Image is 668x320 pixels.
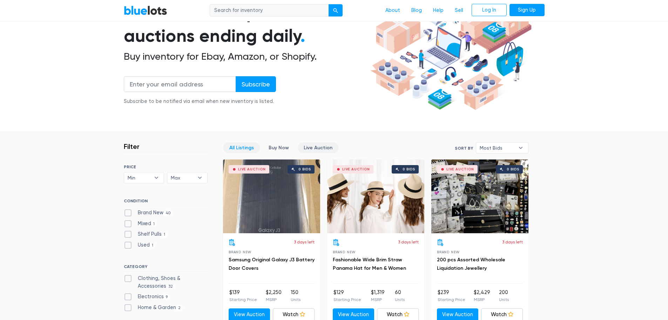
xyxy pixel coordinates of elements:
[333,250,356,254] span: Brand New
[171,172,194,183] span: Max
[229,296,257,303] p: Starting Price
[499,289,509,303] li: 200
[395,289,405,303] li: 60
[380,4,406,17] a: About
[291,296,301,303] p: Units
[333,289,361,303] li: $129
[124,293,170,301] label: Electronics
[124,230,168,238] label: Shelf Pulls
[474,296,490,303] p: MSRP
[236,76,276,92] input: Subscribe
[333,296,361,303] p: Starting Price
[150,243,156,248] span: 1
[124,209,173,217] label: Brand New
[291,289,301,303] li: 150
[472,4,507,17] a: Log In
[333,257,406,271] a: Fashionable Wide Brim Straw Panama Hat for Men & Women
[124,142,140,151] h3: Filter
[223,142,260,153] a: All Listings
[124,264,208,272] h6: CATEGORY
[513,143,528,153] b: ▾
[223,159,320,233] a: Live Auction 0 bids
[510,4,545,17] a: Sign Up
[266,289,282,303] li: $2,250
[371,296,385,303] p: MSRP
[427,4,449,17] a: Help
[406,4,427,17] a: Blog
[342,168,370,171] div: Live Auction
[149,172,164,183] b: ▾
[403,168,415,171] div: 0 bids
[124,241,156,249] label: Used
[298,142,338,153] a: Live Auction
[124,1,368,48] h1: Wholesale & liquidation auctions ending daily
[266,296,282,303] p: MSRP
[298,168,311,171] div: 0 bids
[124,198,208,206] h6: CONDITION
[398,239,419,245] p: 3 days left
[395,296,405,303] p: Units
[438,289,465,303] li: $239
[124,76,236,92] input: Enter your email address
[446,168,474,171] div: Live Auction
[327,159,424,233] a: Live Auction 0 bids
[124,304,183,312] label: Home & Garden
[499,296,509,303] p: Units
[229,250,251,254] span: Brand New
[507,168,519,171] div: 0 bids
[151,221,157,227] span: 1
[229,289,257,303] li: $139
[474,289,490,303] li: $2,429
[124,275,208,290] label: Clothing, Shoes & Accessories
[438,296,465,303] p: Starting Price
[128,172,151,183] span: Min
[124,51,368,63] h2: Buy inventory for Ebay, Amazon, or Shopify.
[124,164,208,169] h6: PRICE
[449,4,469,17] a: Sell
[229,257,315,271] a: Samsung Original Galaxy J3 Battery Door Covers
[210,4,329,17] input: Search for inventory
[263,142,295,153] a: Buy Now
[162,232,168,238] span: 1
[502,239,523,245] p: 3 days left
[124,98,276,105] div: Subscribe to be notified via email when new inventory is listed.
[480,143,515,153] span: Most Bids
[124,5,167,15] a: BlueLots
[301,25,305,46] span: .
[163,210,173,216] span: 40
[371,289,385,303] li: $1,319
[124,220,157,228] label: Mixed
[164,294,170,300] span: 9
[455,145,473,151] label: Sort By
[193,172,207,183] b: ▾
[294,239,315,245] p: 3 days left
[437,257,505,271] a: 200 pcs Assorted Wholesale Liquidation Jewellery
[166,284,175,289] span: 32
[437,250,460,254] span: Brand New
[238,168,266,171] div: Live Auction
[431,159,528,233] a: Live Auction 0 bids
[176,305,183,311] span: 2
